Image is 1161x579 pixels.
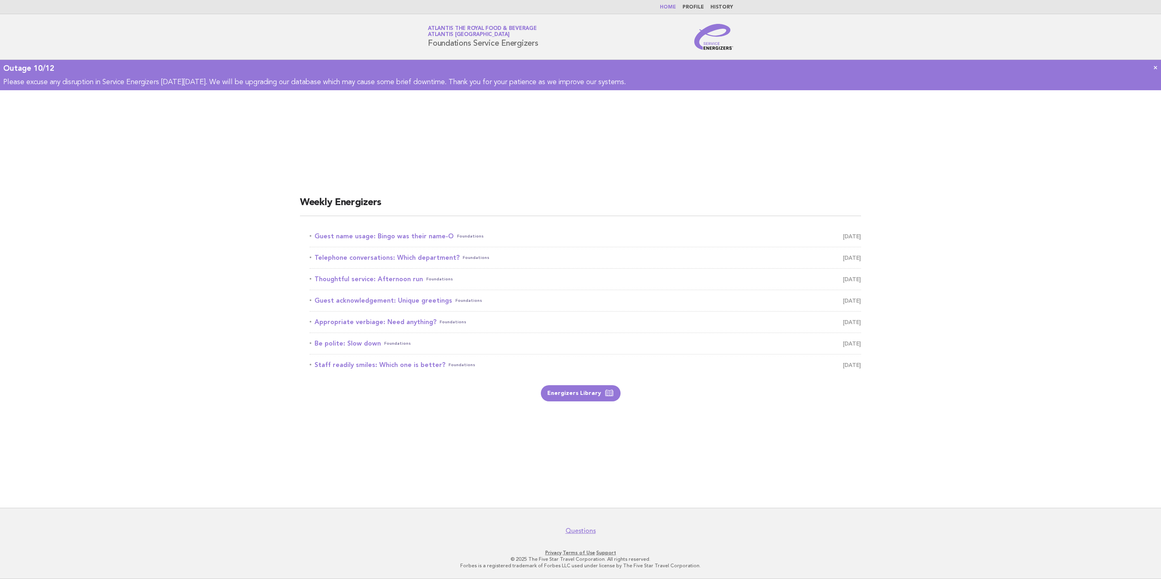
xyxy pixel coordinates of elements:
span: Foundations [455,295,482,306]
p: © 2025 The Five Star Travel Corporation. All rights reserved. [333,556,828,562]
a: Guest name usage: Bingo was their name-OFoundations [DATE] [310,231,861,242]
a: Energizers Library [541,385,621,401]
a: Profile [683,5,704,10]
a: × [1153,63,1158,72]
div: Outage 10/12 [3,63,1158,74]
span: [DATE] [843,295,861,306]
a: Atlantis the Royal Food & BeverageAtlantis [GEOGRAPHIC_DATA] [428,26,537,37]
a: History [710,5,733,10]
p: Forbes is a registered trademark of Forbes LLC used under license by The Five Star Travel Corpora... [333,562,828,569]
span: Foundations [384,338,411,349]
h2: Weekly Energizers [300,196,861,216]
span: Foundations [426,274,453,285]
a: Terms of Use [563,550,595,556]
span: Foundations [463,252,489,263]
span: Foundations [457,231,484,242]
span: [DATE] [843,359,861,371]
span: Atlantis [GEOGRAPHIC_DATA] [428,32,510,38]
span: [DATE] [843,274,861,285]
a: Be polite: Slow downFoundations [DATE] [310,338,861,349]
span: Foundations [449,359,475,371]
span: Foundations [440,316,466,328]
a: Home [660,5,676,10]
a: Thoughtful service: Afternoon runFoundations [DATE] [310,274,861,285]
span: [DATE] [843,231,861,242]
p: Please excuse any disruption in Service Energizers [DATE][DATE]. We will be upgrading our databas... [3,78,1158,87]
a: Staff readily smiles: Which one is better?Foundations [DATE] [310,359,861,371]
span: [DATE] [843,252,861,263]
a: Telephone conversations: Which department?Foundations [DATE] [310,252,861,263]
span: [DATE] [843,316,861,328]
a: Guest acknowledgement: Unique greetingsFoundations [DATE] [310,295,861,306]
p: · · [333,549,828,556]
h1: Foundations Service Energizers [428,26,538,47]
a: Support [596,550,616,556]
img: Service Energizers [694,24,733,50]
a: Questions [566,527,596,535]
span: [DATE] [843,338,861,349]
a: Privacy [545,550,561,556]
a: Appropriate verbiage: Need anything?Foundations [DATE] [310,316,861,328]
